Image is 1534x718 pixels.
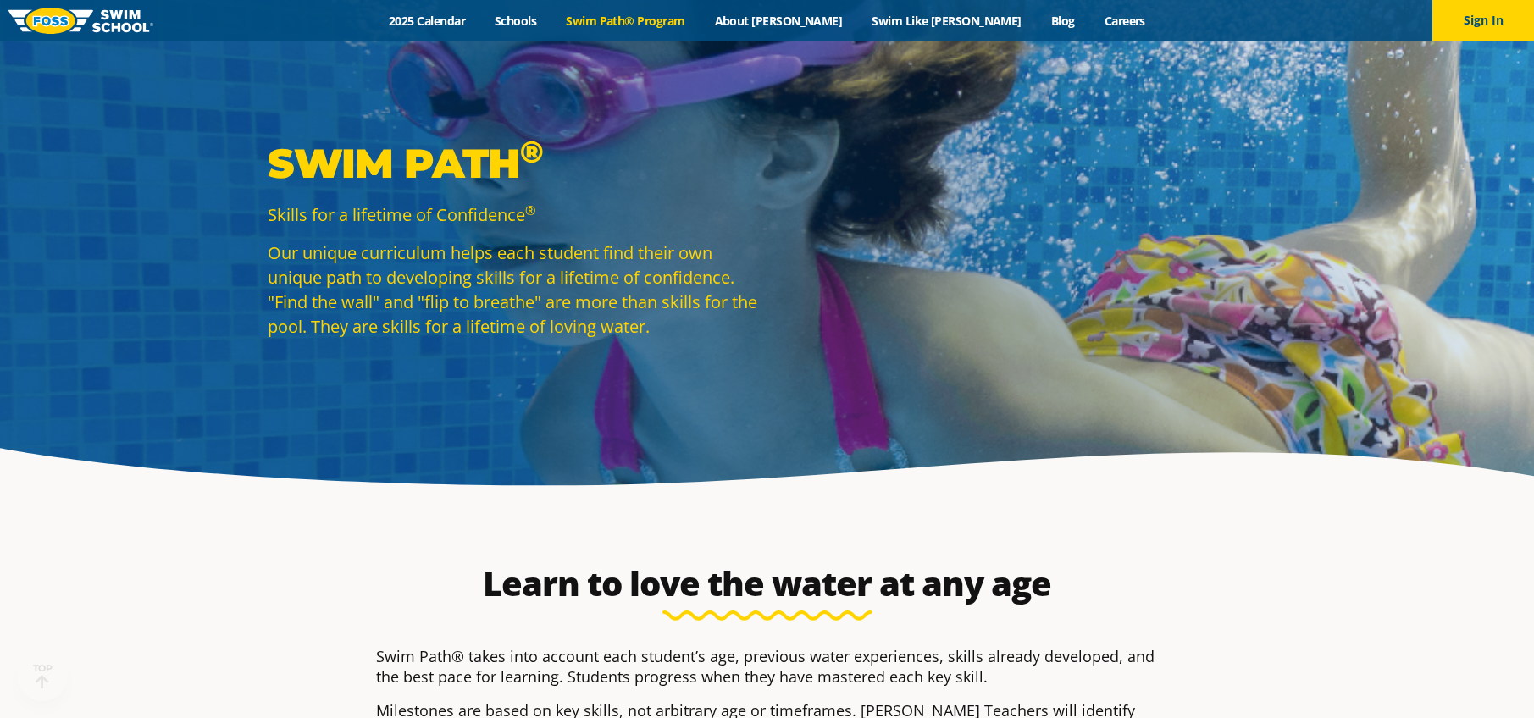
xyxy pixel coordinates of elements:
a: Swim Path® Program [551,13,700,29]
p: Swim Path [268,138,759,189]
a: Careers [1089,13,1160,29]
img: FOSS Swim School Logo [8,8,153,34]
h2: Learn to love the water at any age [368,563,1167,604]
a: Swim Like [PERSON_NAME] [857,13,1037,29]
p: Skills for a lifetime of Confidence [268,202,759,227]
a: 2025 Calendar [374,13,480,29]
p: Swim Path® takes into account each student’s age, previous water experiences, skills already deve... [376,646,1159,687]
a: Blog [1036,13,1089,29]
a: Schools [480,13,551,29]
p: Our unique curriculum helps each student find their own unique path to developing skills for a li... [268,240,759,339]
a: About [PERSON_NAME] [700,13,857,29]
sup: ® [525,202,535,218]
sup: ® [520,133,543,170]
div: TOP [33,663,53,689]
